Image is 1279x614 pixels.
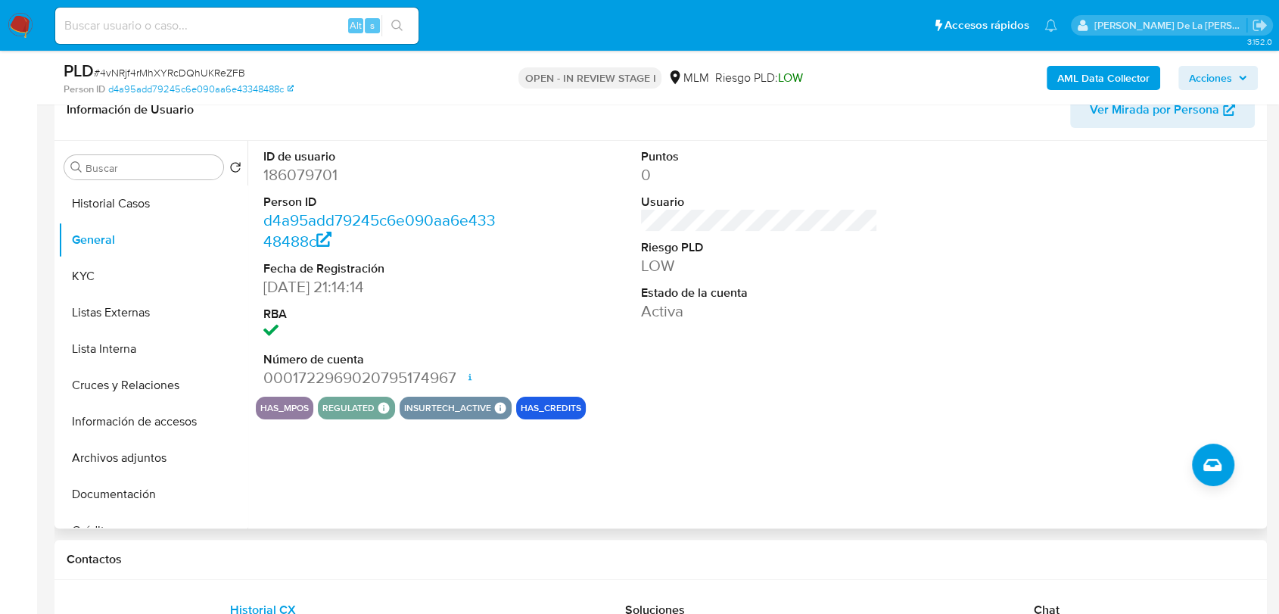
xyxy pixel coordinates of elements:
button: search-icon [381,15,412,36]
span: # 4vNRjf4rMhXYRcDQhUKReZFB [94,65,245,80]
button: has_credits [521,405,581,411]
button: Volver al orden por defecto [229,161,241,178]
button: has_mpos [260,405,309,411]
div: MLM [668,70,708,86]
dt: Número de cuenta [263,351,500,368]
a: d4a95add79245c6e090aa6e43348488c [108,83,294,96]
dd: 0001722969020795174967 [263,367,500,388]
button: Archivos adjuntos [58,440,247,476]
span: LOW [777,69,802,86]
input: Buscar usuario o caso... [55,16,419,36]
button: Ver Mirada por Persona [1070,92,1255,128]
dt: Riesgo PLD [641,239,878,256]
span: Riesgo PLD: [714,70,802,86]
button: Cruces y Relaciones [58,367,247,404]
button: Historial Casos [58,185,247,222]
span: Accesos rápidos [944,17,1029,33]
a: Salir [1252,17,1268,33]
span: Acciones [1189,66,1232,90]
b: AML Data Collector [1057,66,1150,90]
button: Acciones [1178,66,1258,90]
dt: RBA [263,306,500,323]
dt: Estado de la cuenta [641,285,878,301]
button: insurtech_active [404,405,491,411]
dt: Person ID [263,194,500,210]
dd: 0 [641,164,878,185]
dd: LOW [641,255,878,276]
button: Información de accesos [58,404,247,440]
dt: Puntos [641,148,878,165]
p: javier.gutierrez@mercadolibre.com.mx [1094,18,1247,33]
button: General [58,222,247,258]
button: KYC [58,258,247,295]
b: PLD [64,58,94,83]
button: AML Data Collector [1047,66,1160,90]
p: OPEN - IN REVIEW STAGE I [518,67,661,89]
b: Person ID [64,83,105,96]
button: regulated [322,405,375,411]
dd: 186079701 [263,164,500,185]
h1: Contactos [67,552,1255,567]
button: Documentación [58,476,247,513]
span: Alt [350,18,362,33]
a: d4a95add79245c6e090aa6e43348488c [263,209,496,252]
button: Lista Interna [58,331,247,367]
h1: Información de Usuario [67,102,194,117]
span: s [370,18,375,33]
button: Créditos [58,513,247,549]
dt: ID de usuario [263,148,500,165]
dt: Usuario [641,194,878,210]
dd: [DATE] 21:14:14 [263,276,500,298]
button: Buscar [70,161,82,173]
a: Notificaciones [1044,19,1057,32]
button: Listas Externas [58,295,247,331]
dt: Fecha de Registración [263,260,500,277]
dd: Activa [641,301,878,322]
span: Ver Mirada por Persona [1090,92,1219,128]
span: 3.152.0 [1246,36,1271,48]
input: Buscar [86,161,217,175]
